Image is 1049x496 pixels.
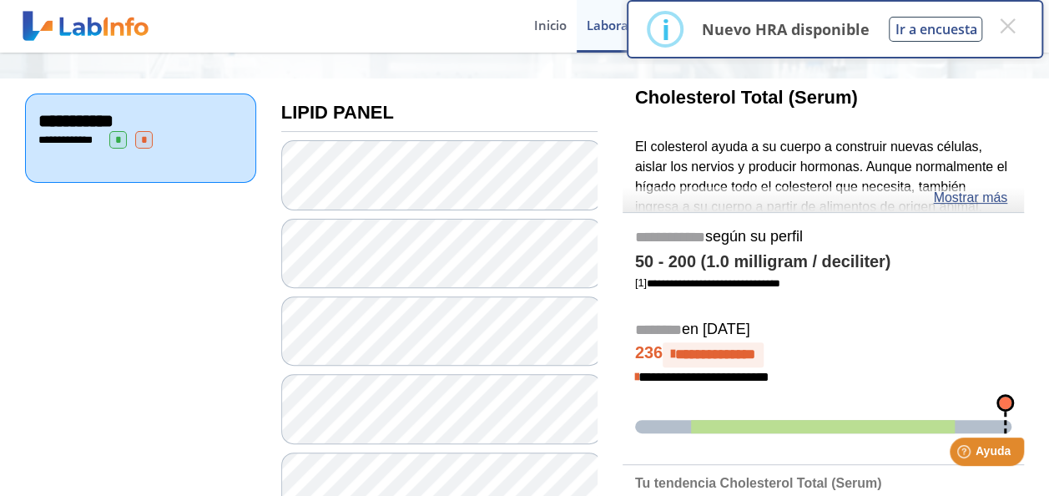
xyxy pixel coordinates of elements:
[635,228,1011,247] h5: según su perfil
[635,87,858,108] b: Cholesterol Total (Serum)
[992,11,1022,41] button: Close this dialog
[635,342,1011,367] h4: 236
[933,188,1007,208] a: Mostrar más
[635,252,1011,272] h4: 50 - 200 (1.0 milligram / deciliter)
[635,137,1011,377] p: El colesterol ayuda a su cuerpo a construir nuevas células, aislar los nervios y producir hormona...
[635,476,881,490] b: Tu tendencia Cholesterol Total (Serum)
[889,17,982,42] button: Ir a encuesta
[900,431,1031,478] iframe: Help widget launcher
[281,102,394,123] b: LIPID PANEL
[635,321,1011,340] h5: en [DATE]
[635,276,780,289] a: [1]
[701,19,869,39] p: Nuevo HRA disponible
[661,14,669,44] div: i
